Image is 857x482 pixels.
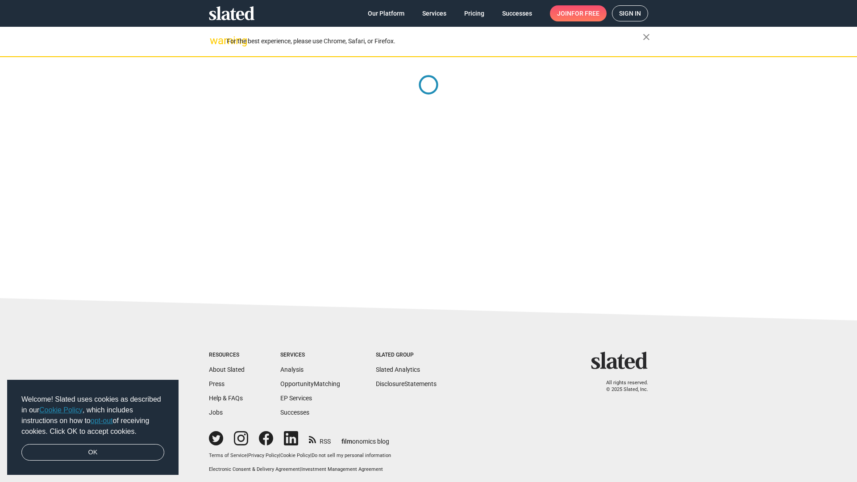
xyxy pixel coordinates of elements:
[612,5,648,21] a: Sign in
[209,409,223,416] a: Jobs
[597,380,648,393] p: All rights reserved. © 2025 Slated, Inc.
[464,5,484,21] span: Pricing
[619,6,641,21] span: Sign in
[376,380,437,387] a: DisclosureStatements
[312,453,391,459] button: Do not sell my personal information
[210,35,220,46] mat-icon: warning
[495,5,539,21] a: Successes
[248,453,279,458] a: Privacy Policy
[209,453,247,458] a: Terms of Service
[376,352,437,359] div: Slated Group
[227,35,643,47] div: For the best experience, please use Chrome, Safari, or Firefox.
[280,409,309,416] a: Successes
[209,352,245,359] div: Resources
[641,32,652,42] mat-icon: close
[341,430,389,446] a: filmonomics blog
[341,438,352,445] span: film
[21,394,164,437] span: Welcome! Slated uses cookies as described in our , which includes instructions on how to of recei...
[422,5,446,21] span: Services
[502,5,532,21] span: Successes
[301,466,383,472] a: Investment Management Agreement
[21,444,164,461] a: dismiss cookie message
[376,366,420,373] a: Slated Analytics
[557,5,599,21] span: Join
[280,366,304,373] a: Analysis
[209,380,225,387] a: Press
[300,466,301,472] span: |
[280,453,310,458] a: Cookie Policy
[39,406,83,414] a: Cookie Policy
[209,466,300,472] a: Electronic Consent & Delivery Agreement
[310,453,312,458] span: |
[209,395,243,402] a: Help & FAQs
[368,5,404,21] span: Our Platform
[280,395,312,402] a: EP Services
[7,380,179,475] div: cookieconsent
[550,5,607,21] a: Joinfor free
[279,453,280,458] span: |
[247,453,248,458] span: |
[457,5,491,21] a: Pricing
[361,5,412,21] a: Our Platform
[91,417,113,424] a: opt-out
[415,5,453,21] a: Services
[571,5,599,21] span: for free
[280,352,340,359] div: Services
[280,380,340,387] a: OpportunityMatching
[209,366,245,373] a: About Slated
[309,432,331,446] a: RSS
